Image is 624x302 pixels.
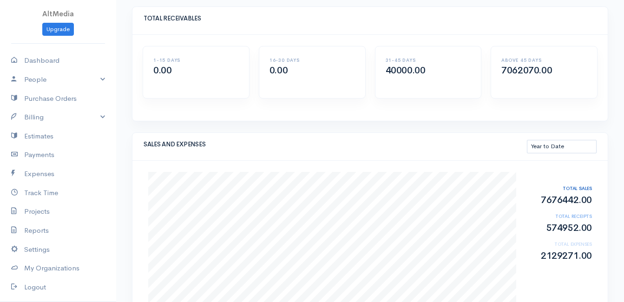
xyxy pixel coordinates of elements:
[42,9,74,18] span: AltMedia
[42,23,74,36] a: Upgrade
[386,58,471,63] h6: 31-45 DAYS
[526,186,592,191] h6: TOTAL SALES
[526,251,592,261] h2: 2129271.00
[153,58,239,63] h6: 1-15 DAYS
[386,65,426,76] span: 40000.00
[144,15,597,22] h5: TOTAL RECEIVABLES
[269,65,288,76] span: 0.00
[526,223,592,233] h2: 574952.00
[526,242,592,247] h6: TOTAL EXPENSES
[153,65,171,76] span: 0.00
[269,58,355,63] h6: 16-30 DAYS
[526,195,592,205] h2: 7676442.00
[144,141,527,148] h5: SALES AND EXPENSES
[526,214,592,219] h6: TOTAL RECEIPTS
[501,58,587,63] h6: ABOVE 45 DAYS
[501,65,552,76] span: 7062070.00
